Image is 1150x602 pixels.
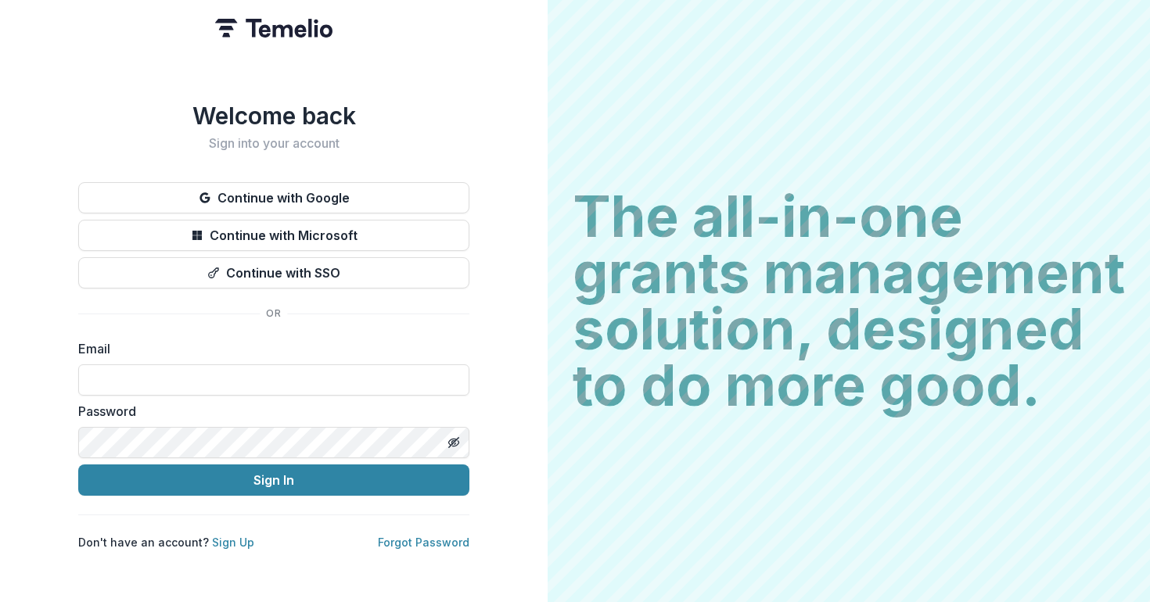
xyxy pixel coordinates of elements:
button: Continue with Google [78,182,469,213]
button: Continue with Microsoft [78,220,469,251]
label: Password [78,402,460,421]
h1: Welcome back [78,102,469,130]
button: Continue with SSO [78,257,469,288]
button: Toggle password visibility [441,430,466,455]
a: Forgot Password [378,536,469,549]
img: Temelio [215,19,332,38]
h2: Sign into your account [78,136,469,151]
a: Sign Up [212,536,254,549]
button: Sign In [78,464,469,496]
p: Don't have an account? [78,534,254,550]
label: Email [78,339,460,358]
